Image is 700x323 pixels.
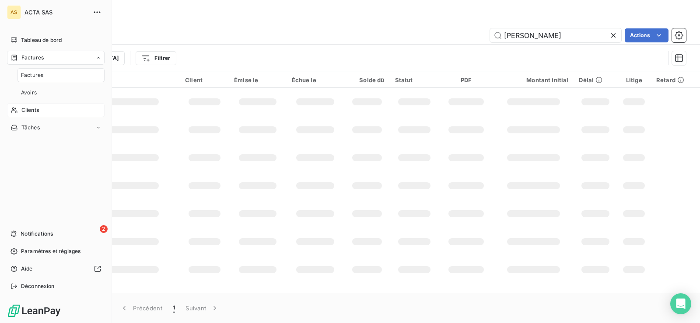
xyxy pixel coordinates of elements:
[21,106,39,114] span: Clients
[180,299,224,317] button: Suivant
[21,36,62,44] span: Tableau de bord
[490,28,621,42] input: Rechercher
[656,76,695,83] div: Retard
[579,76,612,83] div: Délai
[395,76,434,83] div: Statut
[173,304,175,313] span: 1
[24,9,87,16] span: ACTA SAS
[21,124,40,132] span: Tâches
[21,54,44,62] span: Factures
[21,89,37,97] span: Avoirs
[21,247,80,255] span: Paramètres et réglages
[7,5,21,19] div: AS
[168,299,180,317] button: 1
[670,293,691,314] div: Open Intercom Messenger
[136,51,176,65] button: Filtrer
[625,28,668,42] button: Actions
[622,76,646,83] div: Litige
[100,225,108,233] span: 2
[350,76,384,83] div: Solde dû
[499,76,569,83] div: Montant initial
[234,76,281,83] div: Émise le
[21,265,33,273] span: Aide
[21,71,43,79] span: Factures
[21,282,55,290] span: Déconnexion
[7,262,105,276] a: Aide
[7,304,61,318] img: Logo LeanPay
[21,230,53,238] span: Notifications
[115,299,168,317] button: Précédent
[185,76,224,83] div: Client
[444,76,488,83] div: PDF
[292,76,339,83] div: Échue le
